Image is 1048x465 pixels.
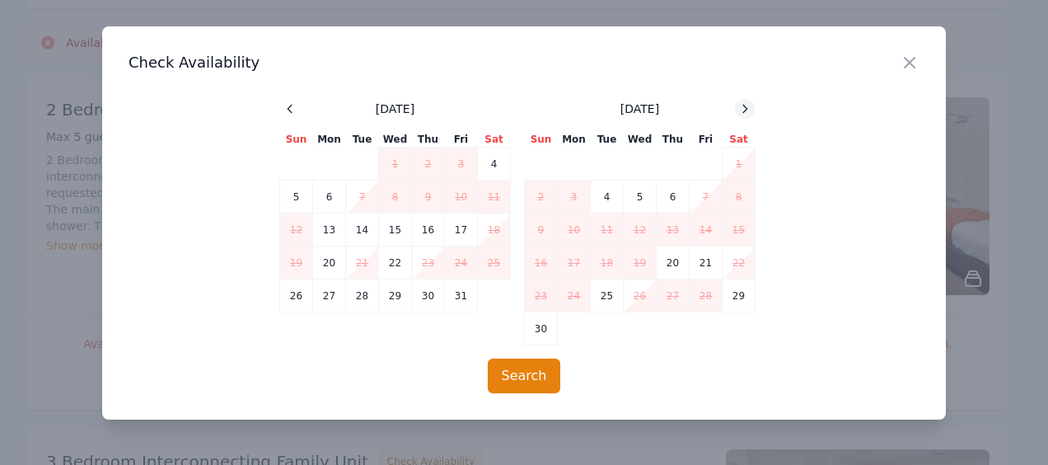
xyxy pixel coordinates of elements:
td: 25 [591,279,624,312]
td: 27 [657,279,690,312]
td: 9 [525,214,558,247]
td: 23 [412,247,445,279]
td: 29 [723,279,756,312]
td: 7 [346,181,379,214]
th: Sat [723,132,756,148]
th: Wed [624,132,657,148]
td: 7 [690,181,723,214]
td: 24 [445,247,478,279]
td: 11 [591,214,624,247]
td: 15 [723,214,756,247]
th: Tue [346,132,379,148]
td: 1 [379,148,412,181]
td: 16 [412,214,445,247]
th: Tue [591,132,624,148]
td: 31 [445,279,478,312]
td: 28 [690,279,723,312]
td: 12 [280,214,313,247]
td: 11 [478,181,511,214]
th: Sat [478,132,511,148]
td: 13 [657,214,690,247]
td: 3 [445,148,478,181]
td: 5 [624,181,657,214]
td: 2 [412,148,445,181]
span: [DATE] [376,101,414,117]
td: 17 [445,214,478,247]
td: 2 [525,181,558,214]
td: 3 [558,181,591,214]
td: 21 [690,247,723,279]
td: 22 [723,247,756,279]
td: 28 [346,279,379,312]
td: 10 [558,214,591,247]
td: 14 [690,214,723,247]
td: 6 [313,181,346,214]
td: 8 [379,181,412,214]
td: 22 [379,247,412,279]
th: Sun [525,132,558,148]
td: 12 [624,214,657,247]
td: 26 [624,279,657,312]
td: 19 [624,247,657,279]
span: [DATE] [620,101,659,117]
td: 8 [723,181,756,214]
td: 30 [525,312,558,345]
td: 30 [412,279,445,312]
td: 16 [525,247,558,279]
td: 18 [591,247,624,279]
td: 20 [657,247,690,279]
td: 9 [412,181,445,214]
td: 19 [280,247,313,279]
td: 26 [280,279,313,312]
td: 4 [591,181,624,214]
td: 15 [379,214,412,247]
td: 4 [478,148,511,181]
th: Thu [412,132,445,148]
th: Sun [280,132,313,148]
td: 24 [558,279,591,312]
td: 14 [346,214,379,247]
th: Fri [445,132,478,148]
td: 20 [313,247,346,279]
td: 10 [445,181,478,214]
td: 29 [379,279,412,312]
td: 1 [723,148,756,181]
button: Search [488,359,561,393]
td: 17 [558,247,591,279]
td: 21 [346,247,379,279]
td: 13 [313,214,346,247]
td: 18 [478,214,511,247]
th: Wed [379,132,412,148]
h3: Check Availability [129,53,919,73]
td: 27 [313,279,346,312]
th: Mon [558,132,591,148]
td: 25 [478,247,511,279]
th: Fri [690,132,723,148]
td: 6 [657,181,690,214]
th: Mon [313,132,346,148]
td: 5 [280,181,313,214]
td: 23 [525,279,558,312]
th: Thu [657,132,690,148]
